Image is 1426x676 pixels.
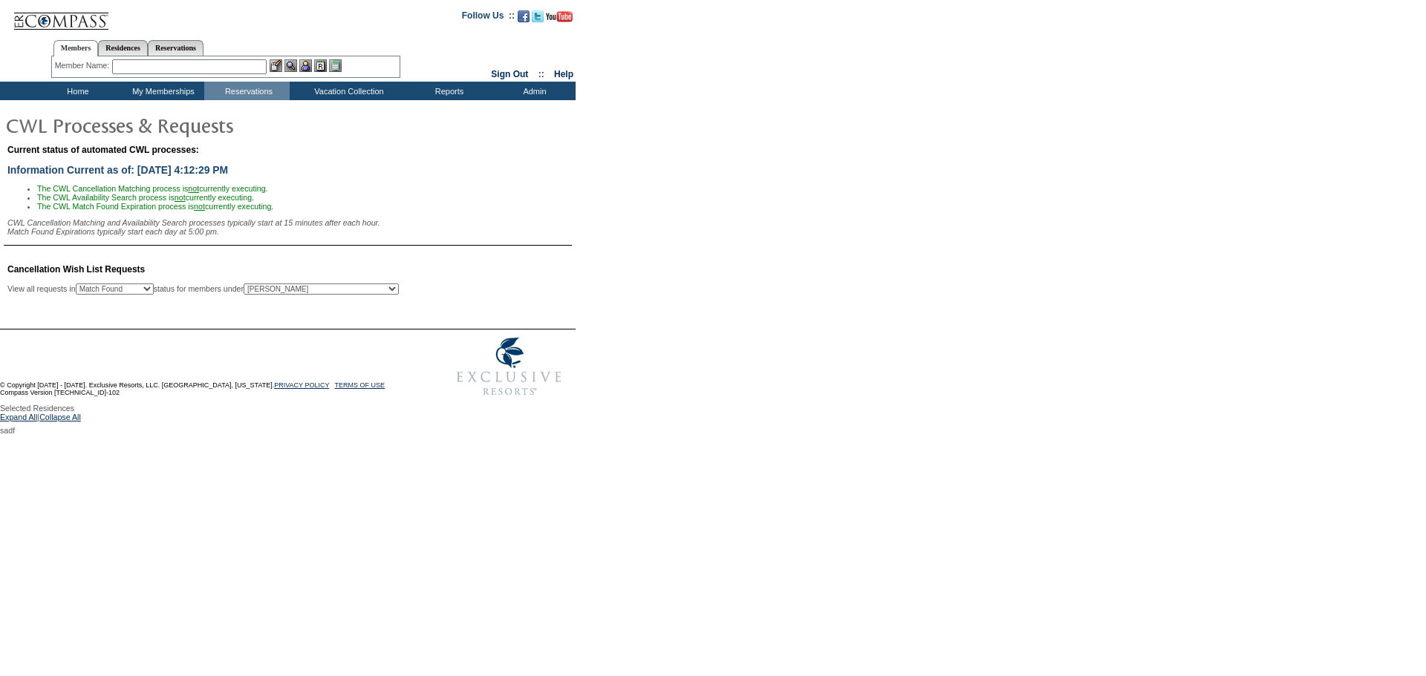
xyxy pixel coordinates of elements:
td: Vacation Collection [290,82,405,100]
span: Cancellation Wish List Requests [7,264,145,275]
a: Reservations [148,40,204,56]
td: Home [33,82,119,100]
span: :: [538,69,544,79]
div: CWL Cancellation Matching and Availability Search processes typically start at 15 minutes after e... [7,218,572,236]
img: b_calculator.gif [329,59,342,72]
img: Become our fan on Facebook [518,10,530,22]
img: Impersonate [299,59,312,72]
td: My Memberships [119,82,204,100]
span: Information Current as of: [DATE] 4:12:29 PM [7,164,228,176]
u: not [175,193,186,202]
a: Residences [98,40,148,56]
img: View [284,59,297,72]
a: TERMS OF USE [335,381,385,389]
td: Follow Us :: [462,9,515,27]
a: Become our fan on Facebook [518,15,530,24]
td: Reservations [204,82,290,100]
a: Collapse All [39,413,81,426]
img: b_edit.gif [270,59,282,72]
div: Member Name: [55,59,112,72]
img: Exclusive Resorts [443,329,576,404]
span: Current status of automated CWL processes: [7,145,199,155]
img: Subscribe to our YouTube Channel [546,11,573,22]
span: The CWL Match Found Expiration process is currently executing. [37,202,273,211]
u: not [194,202,205,211]
a: Members [53,40,99,56]
td: Admin [490,82,576,100]
a: Follow us on Twitter [532,15,544,24]
a: Sign Out [491,69,528,79]
img: Reservations [314,59,327,72]
td: Reports [405,82,490,100]
a: Subscribe to our YouTube Channel [546,15,573,24]
a: Help [554,69,573,79]
img: Follow us on Twitter [532,10,544,22]
span: The CWL Availability Search process is currently executing. [37,193,254,202]
span: The CWL Cancellation Matching process is currently executing. [37,184,268,193]
div: View all requests in status for members under [7,283,399,295]
a: PRIVACY POLICY [274,381,329,389]
u: not [188,184,199,193]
